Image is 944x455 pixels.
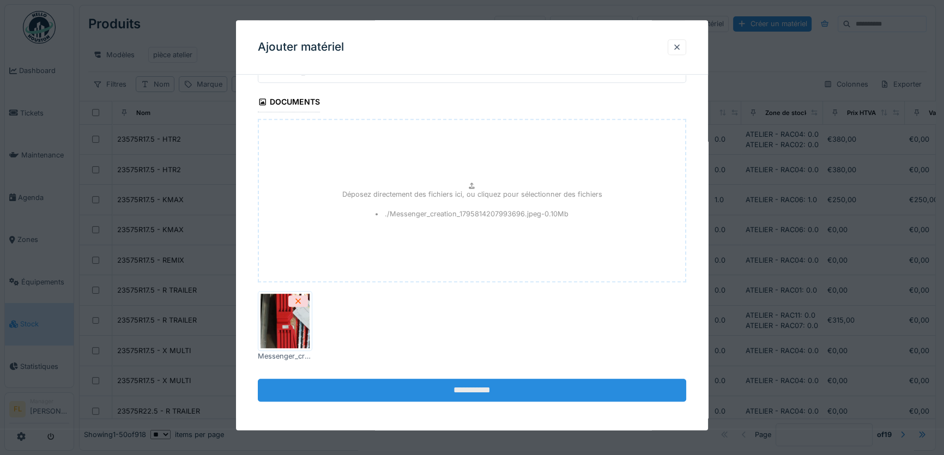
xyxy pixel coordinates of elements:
[258,41,344,54] h3: Ajouter matériel
[261,294,310,349] img: agomcafgvryp5zmm1nhudj7al97e
[376,209,569,219] li: ./Messenger_creation_1795814207993696.jpeg - 0.10 Mb
[342,190,602,200] p: Déposez directement des fichiers ici, ou cliquez pour sélectionner des fichiers
[258,94,320,113] div: Documents
[258,351,312,362] div: Messenger_creation_1795814207993696.jpeg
